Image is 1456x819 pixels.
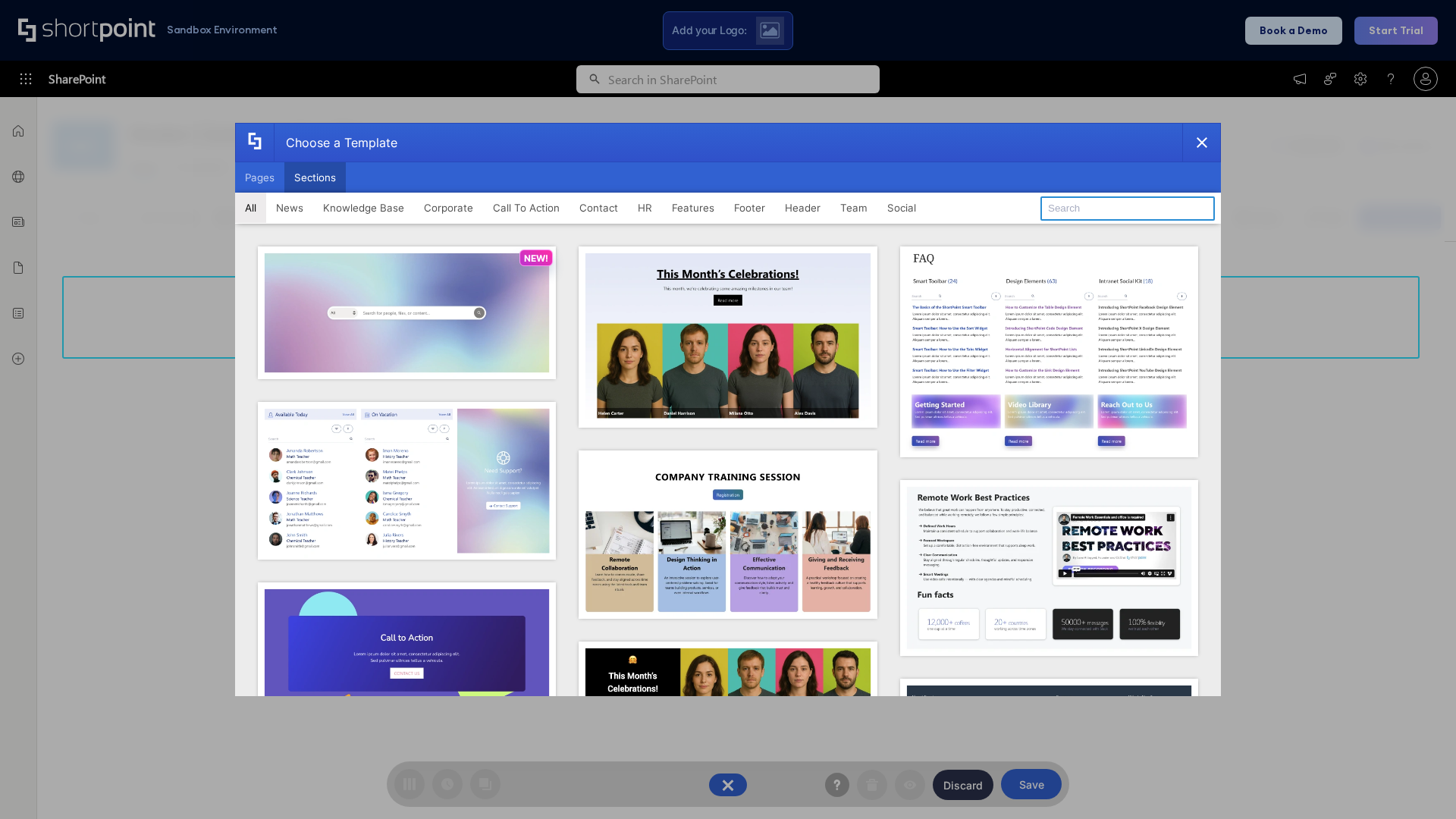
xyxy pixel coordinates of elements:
[1040,196,1215,221] input: Search
[235,162,284,193] button: Pages
[266,193,313,223] button: News
[235,123,1221,696] div: template selector
[414,193,483,223] button: Corporate
[570,193,628,223] button: Contact
[524,253,548,264] p: NEW!
[483,193,570,223] button: Call To Action
[628,193,662,223] button: HR
[284,162,346,193] button: Sections
[775,193,830,223] button: Header
[830,193,877,223] button: Team
[274,124,397,162] div: Choose a Template
[877,193,926,223] button: Social
[1380,746,1456,819] iframe: Chat Widget
[313,193,414,223] button: Knowledge Base
[235,193,266,223] button: All
[724,193,775,223] button: Footer
[662,193,724,223] button: Features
